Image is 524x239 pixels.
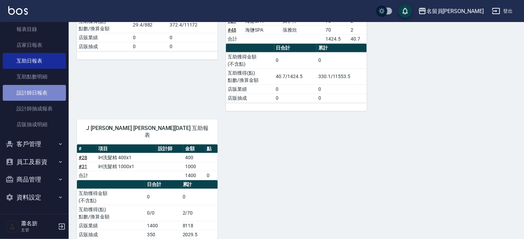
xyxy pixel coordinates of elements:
th: # [77,144,97,153]
button: 員工及薪資 [3,153,66,171]
td: 0 [181,189,218,205]
td: 400 [183,153,205,162]
td: 0 [131,33,168,42]
td: 互助獲得(點) 點數/換算金額 [77,205,145,221]
td: 8118 [181,221,218,230]
td: 372.4/11172 [168,17,218,33]
td: 店販業績 [226,85,274,94]
button: 資料設定 [3,188,66,206]
td: 店販業績 [77,221,145,230]
a: #21 [228,18,236,24]
button: 客戶管理 [3,135,66,153]
td: 1400 [145,221,181,230]
div: 名留員[PERSON_NAME] [426,7,484,15]
td: 350 [145,230,181,239]
td: 0/0 [145,205,181,221]
td: 0 [317,94,367,102]
td: iH洗髮精 1000x1 [97,162,157,171]
a: 互助日報表 [3,53,66,69]
a: #31 [79,164,87,169]
p: 主管 [21,227,56,233]
td: 0 [168,33,218,42]
td: 40.7/1424.5 [274,68,317,85]
a: 報表目錄 [3,21,66,37]
td: 0 [274,85,317,94]
td: 0 [317,52,367,68]
button: save [398,4,412,18]
td: 互助獲得金額 (不含點) [226,52,274,68]
a: 店販抽成明細 [3,117,66,132]
td: 互助獲得(點) 點數/換算金額 [226,68,274,85]
a: 設計師抽成報表 [3,101,66,117]
th: 點 [205,144,218,153]
td: 互助獲得(點) 點數/換算金額 [77,17,131,33]
td: 1400 [183,171,205,180]
td: 0 [274,94,317,102]
td: 330.1/11553.5 [317,68,367,85]
td: 0 [317,85,367,94]
td: 店販抽成 [77,230,145,239]
td: 1424.5 [324,34,349,43]
button: 名留員[PERSON_NAME] [415,4,487,18]
a: #28 [79,155,87,160]
button: 商品管理 [3,171,66,188]
td: 2/70 [181,205,218,221]
th: 設計師 [156,144,183,153]
td: 店販業績 [77,33,131,42]
a: 設計師日報表 [3,85,66,101]
td: 70 [324,25,349,34]
th: 日合計 [145,180,181,189]
td: 2 [349,25,367,34]
th: 累計 [317,44,367,53]
td: 互助獲得金額 (不含點) [77,189,145,205]
td: 1000 [183,162,205,171]
table: a dense table [226,44,367,103]
td: 店販抽成 [226,94,274,102]
span: J [PERSON_NAME] [PERSON_NAME][DATE] 互助報表 [85,125,209,139]
img: Person [5,220,19,233]
th: 項目 [97,144,157,153]
td: 張雅欣 [281,25,324,34]
button: 登出 [489,5,516,18]
td: 40.7 [349,34,367,43]
a: 互助點數明細 [3,69,66,85]
td: 0 [145,189,181,205]
td: 0 [205,171,218,180]
h5: 蕭名旂 [21,220,56,227]
td: 合計 [77,171,97,180]
td: 2029.5 [181,230,218,239]
td: 0 [131,42,168,51]
th: 累計 [181,180,218,189]
td: 海鹽SPA [244,25,281,34]
th: 金額 [183,144,205,153]
a: 店家日報表 [3,37,66,53]
td: iH洗髮精 400x1 [97,153,157,162]
td: 0 [274,52,317,68]
td: 29.4/882 [131,17,168,33]
td: 店販抽成 [77,42,131,51]
img: Logo [8,6,28,15]
td: 合計 [226,34,244,43]
td: 0 [168,42,218,51]
a: #48 [228,27,236,33]
th: 日合計 [274,44,317,53]
table: a dense table [77,144,218,180]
